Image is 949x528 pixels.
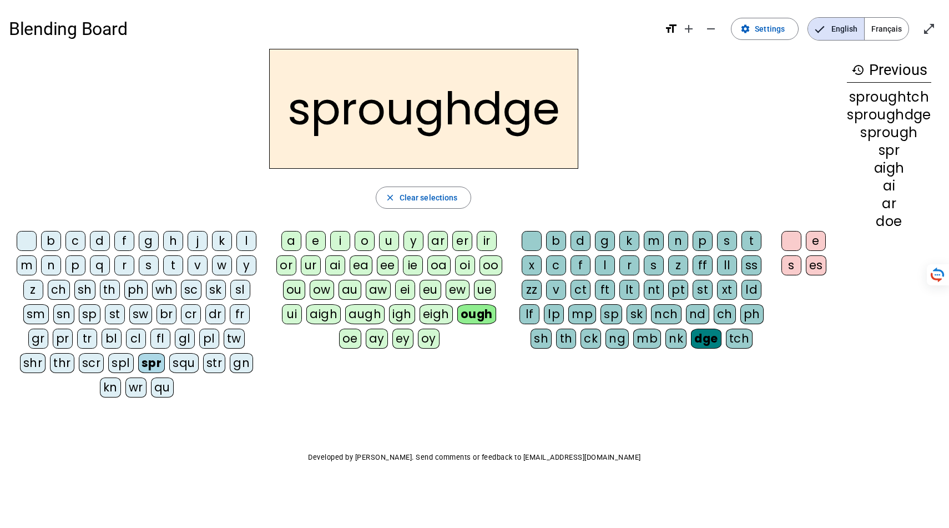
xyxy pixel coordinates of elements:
[281,231,301,251] div: a
[395,280,415,300] div: ei
[151,378,174,398] div: qu
[847,197,931,210] div: ar
[740,304,764,324] div: ph
[546,280,566,300] div: v
[188,255,208,275] div: v
[665,329,686,349] div: nk
[310,280,334,300] div: ow
[717,255,737,275] div: ll
[157,304,176,324] div: br
[114,231,134,251] div: f
[691,329,721,349] div: dge
[23,304,49,324] div: sm
[163,231,183,251] div: h
[74,280,95,300] div: sh
[619,255,639,275] div: r
[741,280,761,300] div: ld
[9,11,655,47] h1: Blending Board
[339,329,361,349] div: oe
[580,329,601,349] div: ck
[41,231,61,251] div: b
[571,231,590,251] div: d
[714,304,736,324] div: ch
[693,280,713,300] div: st
[90,231,110,251] div: d
[100,378,121,398] div: kn
[385,193,395,203] mat-icon: close
[339,280,361,300] div: au
[181,280,201,300] div: sc
[851,63,865,77] mat-icon: history
[23,280,43,300] div: z
[230,280,250,300] div: sl
[203,353,226,373] div: str
[474,280,496,300] div: ue
[126,329,146,349] div: cl
[102,329,122,349] div: bl
[79,304,100,324] div: sp
[199,329,219,349] div: pl
[644,280,664,300] div: nt
[330,231,350,251] div: i
[678,18,700,40] button: Increase font size
[627,304,647,324] div: sk
[644,255,664,275] div: s
[452,231,472,251] div: er
[644,231,664,251] div: m
[595,280,615,300] div: ft
[693,255,713,275] div: ff
[282,304,302,324] div: ui
[188,231,208,251] div: j
[366,329,388,349] div: ay
[477,231,497,251] div: ir
[377,255,398,275] div: ee
[90,255,110,275] div: q
[686,304,709,324] div: nd
[230,304,250,324] div: fr
[389,304,415,324] div: igh
[79,353,104,373] div: scr
[571,280,590,300] div: ct
[283,280,305,300] div: ou
[114,255,134,275] div: r
[546,255,566,275] div: c
[181,304,201,324] div: cr
[350,255,372,275] div: ea
[717,280,737,300] div: xt
[922,22,936,36] mat-icon: open_in_full
[522,255,542,275] div: x
[704,22,718,36] mat-icon: remove
[595,255,615,275] div: l
[403,255,423,275] div: ie
[546,231,566,251] div: b
[781,255,801,275] div: s
[865,18,908,40] span: Français
[9,451,940,464] p: Developed by [PERSON_NAME]. Send comments or feedback to [EMAIL_ADDRESS][DOMAIN_NAME]
[479,255,502,275] div: oo
[212,255,232,275] div: w
[269,49,578,169] h2: sproughdge
[152,280,176,300] div: wh
[600,304,622,324] div: sp
[77,329,97,349] div: tr
[847,179,931,193] div: ai
[420,304,453,324] div: eigh
[755,22,785,36] span: Settings
[455,255,475,275] div: oi
[105,304,125,324] div: st
[150,329,170,349] div: fl
[50,353,74,373] div: thr
[693,231,713,251] div: p
[668,255,688,275] div: z
[420,280,441,300] div: eu
[806,231,826,251] div: e
[807,17,909,41] mat-button-toggle-group: Language selection
[741,231,761,251] div: t
[619,280,639,300] div: lt
[556,329,576,349] div: th
[847,215,931,228] div: doe
[138,353,165,373] div: spr
[918,18,940,40] button: Enter full screen
[20,353,46,373] div: shr
[808,18,864,40] span: English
